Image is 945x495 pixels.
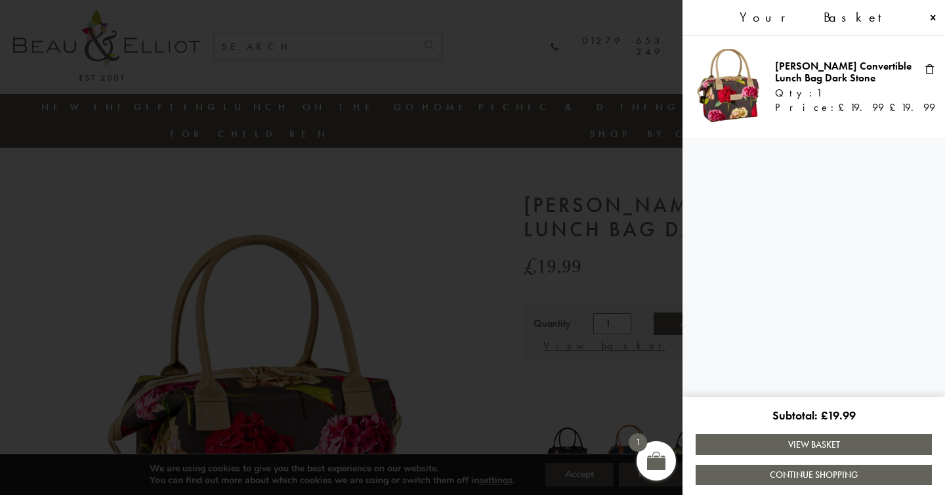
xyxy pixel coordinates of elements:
span: Subtotal [772,408,821,423]
a: Continue Shopping [696,465,932,485]
div: Price: [775,102,915,114]
span: 1 [629,433,647,452]
a: View Basket [696,434,932,454]
bdi: 19.99 [889,100,935,114]
div: Qty: [775,87,915,102]
bdi: 19.99 [838,100,884,114]
span: £ [889,100,901,114]
span: Your Basket [740,10,893,25]
img: Sarah Kelleher Lunch Bag Dark Stone [692,49,765,122]
span: 1 [816,87,822,99]
span: £ [821,408,828,423]
span: £ [838,100,850,114]
a: [PERSON_NAME] Convertible Lunch Bag Dark Stone [775,59,912,85]
bdi: 19.99 [821,408,856,423]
